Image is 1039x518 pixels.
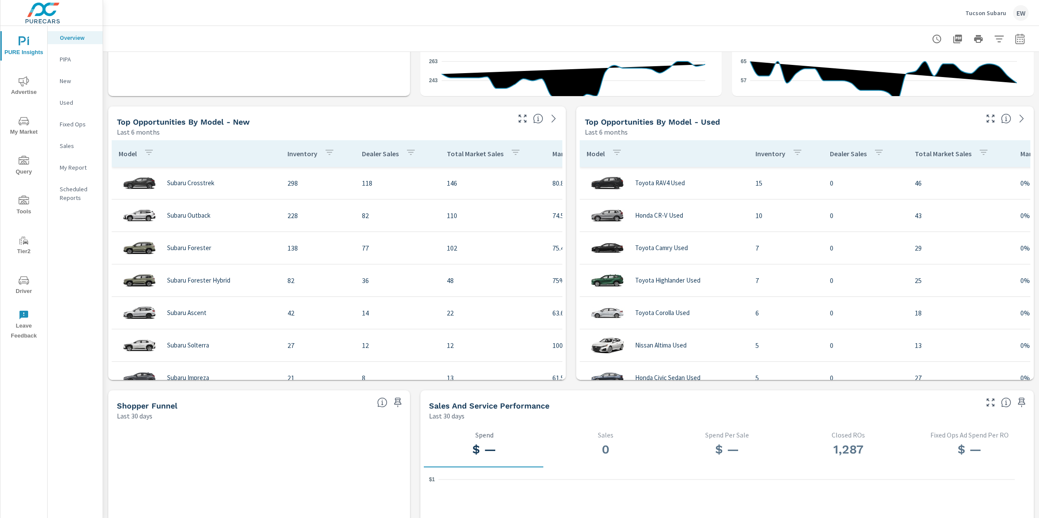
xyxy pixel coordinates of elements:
p: Subaru Forester Hybrid [167,277,230,284]
p: Market Share [552,149,593,158]
div: New [48,74,103,87]
p: 15 [755,178,816,188]
a: See more details in report [1015,112,1029,125]
p: 146 [447,178,539,188]
span: Advertise [3,76,45,97]
p: Subaru Forester [167,244,211,252]
p: 75.49% [552,243,628,253]
p: Toyota Highlander Used [635,277,700,284]
text: $1 [429,476,435,483]
p: Used [60,98,96,107]
p: Honda CR-V Used [635,212,683,219]
a: See more details in report [547,112,561,125]
h3: $ — [916,442,1023,457]
div: EW [1013,5,1029,21]
img: glamour [590,365,625,391]
h3: $ — [673,442,781,457]
h3: 0 [552,442,659,457]
h5: Top Opportunities by Model - New [117,117,250,126]
p: Last 30 days [429,411,465,421]
div: nav menu [0,26,47,344]
p: Spend [431,431,538,439]
p: 42 [287,308,348,318]
span: Select a tab to understand performance over the selected time range. [1001,397,1011,408]
p: 27 [915,373,1007,383]
p: 10 [755,210,816,221]
p: 6 [755,308,816,318]
p: 74.55% [552,210,628,221]
img: glamour [122,235,157,261]
p: Fixed Ops Ad Spend Per RO [916,431,1023,439]
p: Subaru Crosstrek [167,179,214,187]
p: 82 [287,275,348,286]
p: 14 [362,308,433,318]
p: 0 [830,178,901,188]
h5: Shopper Funnel [117,401,177,410]
p: Inventory [287,149,317,158]
p: 29 [915,243,1007,253]
h5: Top Opportunities by Model - Used [585,117,720,126]
button: Select Date Range [1011,30,1029,48]
p: 75% [552,275,628,286]
button: Apply Filters [991,30,1008,48]
p: New [60,77,96,85]
p: 63.64% [552,308,628,318]
span: Tier2 [3,235,45,257]
p: 22 [447,308,539,318]
p: 77 [362,243,433,253]
p: Total Market Sales [915,149,971,158]
p: 7 [755,275,816,286]
text: 243 [429,77,438,84]
img: glamour [590,267,625,293]
p: 25 [915,275,1007,286]
p: 13 [915,340,1007,351]
img: glamour [122,365,157,391]
p: Subaru Impreza [167,374,209,382]
p: 18 [915,308,1007,318]
div: PIPA [48,53,103,66]
p: Dealer Sales [830,149,867,158]
p: 102 [447,243,539,253]
p: Sales [552,431,659,439]
p: 5 [755,373,816,383]
div: Overview [48,31,103,44]
h5: Sales and Service Performance [429,401,549,410]
p: Tucson Subaru [965,9,1006,17]
p: Sales [60,142,96,150]
p: 0 [830,275,901,286]
div: Fixed Ops [48,118,103,131]
span: Tools [3,196,45,217]
p: 12 [362,340,433,351]
span: Leave Feedback [3,310,45,341]
p: 100% [552,340,628,351]
p: 118 [362,178,433,188]
p: Dealer Sales [362,149,399,158]
img: glamour [590,235,625,261]
p: Fixed Ops [60,120,96,129]
p: 13 [447,373,539,383]
p: Subaru Outback [167,212,210,219]
p: Inventory [755,149,785,158]
p: 138 [287,243,348,253]
p: 27 [287,340,348,351]
img: glamour [122,170,157,196]
span: Driver [3,275,45,296]
text: 263 [429,58,438,64]
img: glamour [590,332,625,358]
button: "Export Report to PDF" [949,30,966,48]
p: Overview [60,33,96,42]
div: Scheduled Reports [48,183,103,204]
img: glamour [122,300,157,326]
p: Last 30 days [117,411,152,421]
p: 21 [287,373,348,383]
h3: $ — [431,442,538,457]
p: 61.54% [552,373,628,383]
div: Sales [48,139,103,152]
p: 46 [915,178,1007,188]
span: PURE Insights [3,36,45,58]
span: Save this to your personalized report [1015,396,1029,409]
img: glamour [590,203,625,228]
p: 0 [830,340,901,351]
text: 57 [741,77,747,84]
span: Find the biggest opportunities within your model lineup by seeing how each model is selling in yo... [533,113,543,124]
